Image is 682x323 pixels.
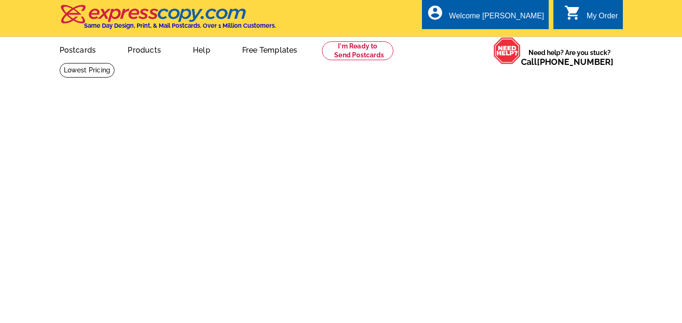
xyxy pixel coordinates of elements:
[564,10,618,22] a: shopping_cart My Order
[60,11,276,29] a: Same Day Design, Print, & Mail Postcards. Over 1 Million Customers.
[521,57,613,67] span: Call
[178,38,225,60] a: Help
[427,4,444,21] i: account_circle
[537,57,613,67] a: [PHONE_NUMBER]
[227,38,313,60] a: Free Templates
[84,22,276,29] h4: Same Day Design, Print, & Mail Postcards. Over 1 Million Customers.
[45,38,111,60] a: Postcards
[587,12,618,25] div: My Order
[521,48,618,67] span: Need help? Are you stuck?
[493,37,521,64] img: help
[564,4,581,21] i: shopping_cart
[449,12,544,25] div: Welcome [PERSON_NAME]
[113,38,176,60] a: Products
